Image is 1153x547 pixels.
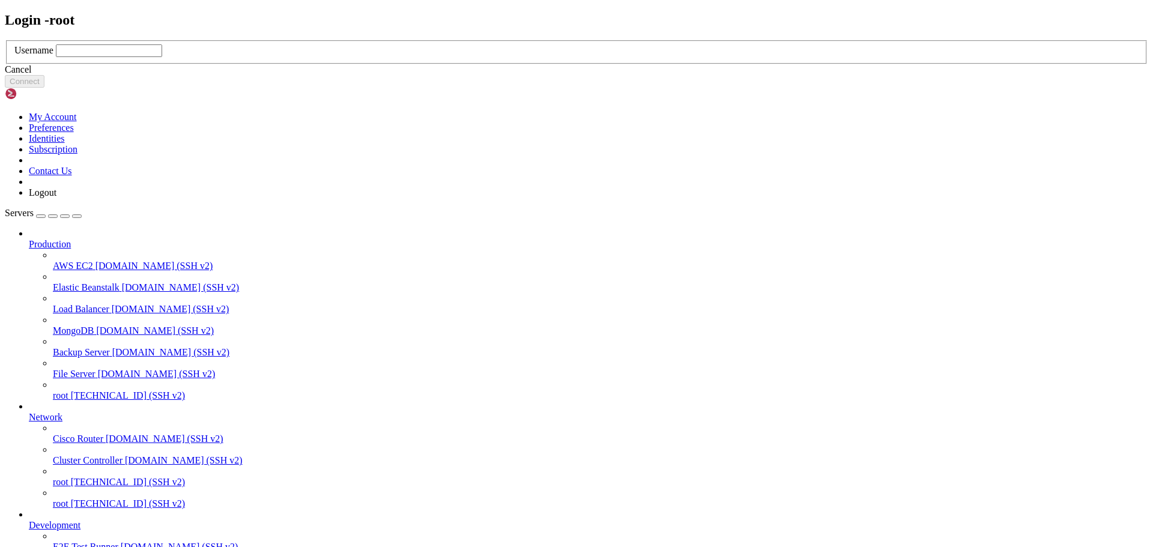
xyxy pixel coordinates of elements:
span: Load Balancer [53,304,109,314]
div: (0, 1) [5,15,10,25]
span: [DOMAIN_NAME] (SSH v2) [122,282,240,292]
a: My Account [29,112,77,122]
span: Development [29,520,80,530]
a: AWS EC2 [DOMAIN_NAME] (SSH v2) [53,261,1148,271]
span: [DOMAIN_NAME] (SSH v2) [96,325,214,336]
a: Elastic Beanstalk [DOMAIN_NAME] (SSH v2) [53,282,1148,293]
li: Elastic Beanstalk [DOMAIN_NAME] (SSH v2) [53,271,1148,293]
a: Identities [29,133,65,144]
span: [DOMAIN_NAME] (SSH v2) [125,455,243,465]
span: [TECHNICAL_ID] (SSH v2) [71,390,185,400]
a: Cisco Router [DOMAIN_NAME] (SSH v2) [53,434,1148,444]
span: [TECHNICAL_ID] (SSH v2) [71,477,185,487]
a: Development [29,520,1148,531]
a: root [TECHNICAL_ID] (SSH v2) [53,477,1148,488]
span: [DOMAIN_NAME] (SSH v2) [112,304,229,314]
a: Servers [5,208,82,218]
span: root [53,390,68,400]
x-row: Connecting [TECHNICAL_ID]... [5,5,997,15]
span: Network [29,412,62,422]
a: MongoDB [DOMAIN_NAME] (SSH v2) [53,325,1148,336]
span: Elastic Beanstalk [53,282,120,292]
li: AWS EC2 [DOMAIN_NAME] (SSH v2) [53,250,1148,271]
a: File Server [DOMAIN_NAME] (SSH v2) [53,369,1148,379]
a: Cluster Controller [DOMAIN_NAME] (SSH v2) [53,455,1148,466]
li: Cisco Router [DOMAIN_NAME] (SSH v2) [53,423,1148,444]
span: File Server [53,369,95,379]
li: root [TECHNICAL_ID] (SSH v2) [53,466,1148,488]
a: Subscription [29,144,77,154]
span: [DOMAIN_NAME] (SSH v2) [98,369,216,379]
span: [DOMAIN_NAME] (SSH v2) [112,347,230,357]
span: Production [29,239,71,249]
span: AWS EC2 [53,261,93,271]
a: Backup Server [DOMAIN_NAME] (SSH v2) [53,347,1148,358]
span: Backup Server [53,347,110,357]
li: MongoDB [DOMAIN_NAME] (SSH v2) [53,315,1148,336]
button: Connect [5,75,44,88]
li: Network [29,401,1148,509]
li: root [TECHNICAL_ID] (SSH v2) [53,488,1148,509]
span: [DOMAIN_NAME] (SSH v2) [106,434,223,444]
span: Servers [5,208,34,218]
img: Shellngn [5,88,74,100]
span: Cisco Router [53,434,103,444]
span: Cluster Controller [53,455,123,465]
li: Backup Server [DOMAIN_NAME] (SSH v2) [53,336,1148,358]
a: Contact Us [29,166,72,176]
span: root [53,498,68,509]
span: [DOMAIN_NAME] (SSH v2) [95,261,213,271]
a: Load Balancer [DOMAIN_NAME] (SSH v2) [53,304,1148,315]
li: Load Balancer [DOMAIN_NAME] (SSH v2) [53,293,1148,315]
a: root [TECHNICAL_ID] (SSH v2) [53,390,1148,401]
li: root [TECHNICAL_ID] (SSH v2) [53,379,1148,401]
li: Production [29,228,1148,401]
a: Network [29,412,1148,423]
li: Cluster Controller [DOMAIN_NAME] (SSH v2) [53,444,1148,466]
span: MongoDB [53,325,94,336]
h2: Login - root [5,12,1148,28]
a: Logout [29,187,56,198]
div: Cancel [5,64,1148,75]
a: Production [29,239,1148,250]
label: Username [14,45,53,55]
a: root [TECHNICAL_ID] (SSH v2) [53,498,1148,509]
a: Preferences [29,122,74,133]
span: root [53,477,68,487]
li: File Server [DOMAIN_NAME] (SSH v2) [53,358,1148,379]
span: [TECHNICAL_ID] (SSH v2) [71,498,185,509]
